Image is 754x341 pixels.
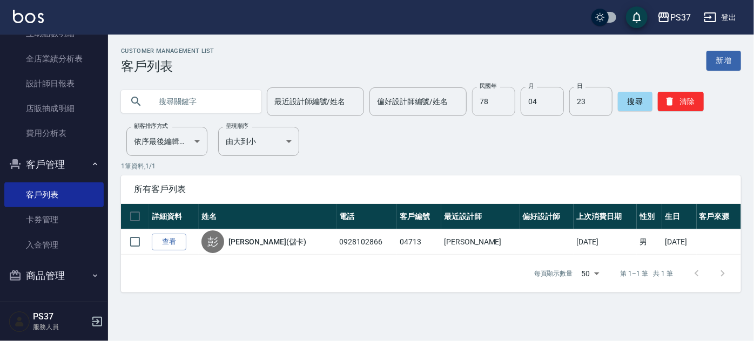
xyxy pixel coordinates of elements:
[637,229,662,255] td: 男
[662,204,696,229] th: 生日
[336,229,397,255] td: 0928102866
[9,311,30,332] img: Person
[33,322,88,332] p: 服務人員
[670,11,691,24] div: PS37
[4,233,104,257] a: 入金管理
[520,204,574,229] th: 偏好設計師
[4,46,104,71] a: 全店業績分析表
[577,82,582,90] label: 日
[218,127,299,156] div: 由大到小
[336,204,397,229] th: 電話
[528,82,534,90] label: 月
[4,262,104,290] button: 商品管理
[33,311,88,322] h5: PS37
[699,8,741,28] button: 登出
[228,236,306,247] a: [PERSON_NAME](儲卡)
[706,51,741,71] a: 新增
[653,6,695,29] button: PS37
[199,204,336,229] th: 姓名
[4,182,104,207] a: 客戶列表
[574,229,637,255] td: [DATE]
[618,92,652,111] button: 搜尋
[441,204,520,229] th: 最近設計師
[658,92,704,111] button: 清除
[574,204,637,229] th: 上次消費日期
[13,10,44,23] img: Logo
[697,204,741,229] th: 客戶來源
[397,229,441,255] td: 04713
[4,151,104,179] button: 客戶管理
[621,269,673,278] p: 第 1–1 筆 共 1 筆
[4,71,104,96] a: 設計師日報表
[626,6,648,28] button: save
[397,204,441,229] th: 客戶編號
[152,234,186,250] a: 查看
[577,259,603,288] div: 50
[151,87,253,116] input: 搜尋關鍵字
[134,184,728,195] span: 所有客戶列表
[480,82,496,90] label: 民國年
[534,269,573,278] p: 每頁顯示數量
[121,161,741,171] p: 1 筆資料, 1 / 1
[201,230,224,253] div: 彭
[4,207,104,232] a: 卡券管理
[441,229,520,255] td: [PERSON_NAME]
[4,121,104,146] a: 費用分析表
[126,127,207,156] div: 依序最後編輯時間
[149,204,199,229] th: 詳細資料
[4,96,104,121] a: 店販抽成明細
[134,122,168,130] label: 顧客排序方式
[121,59,214,74] h3: 客戶列表
[226,122,248,130] label: 呈現順序
[662,229,696,255] td: [DATE]
[121,47,214,54] h2: Customer Management List
[637,204,662,229] th: 性別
